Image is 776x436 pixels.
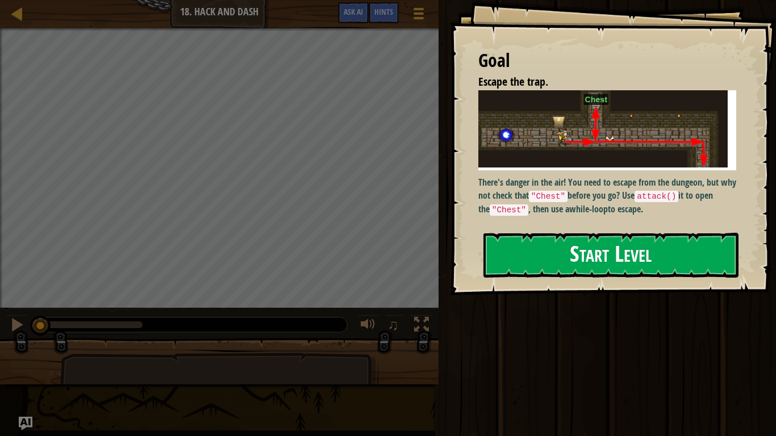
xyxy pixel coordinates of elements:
[464,74,733,90] li: Escape the trap.
[385,315,404,338] button: ♫
[6,315,28,338] button: Ctrl + P: Pause
[357,315,379,338] button: Adjust volume
[338,2,369,23] button: Ask AI
[478,48,736,74] div: Goal
[490,204,528,216] code: "Chest"
[374,6,393,17] span: Hints
[404,2,433,29] button: Show game menu
[478,74,548,89] span: Escape the trap.
[529,191,568,202] code: "Chest"
[635,191,678,202] code: attack()
[569,203,608,215] strong: while-loop
[478,176,736,216] p: There's danger in the air! You need to escape from the dungeon, but why not check that before you...
[387,316,399,333] span: ♫
[483,233,739,278] button: Start Level
[410,315,433,338] button: Toggle fullscreen
[344,6,363,17] span: Ask AI
[478,90,736,171] img: Hack and dash
[19,417,32,430] button: Ask AI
